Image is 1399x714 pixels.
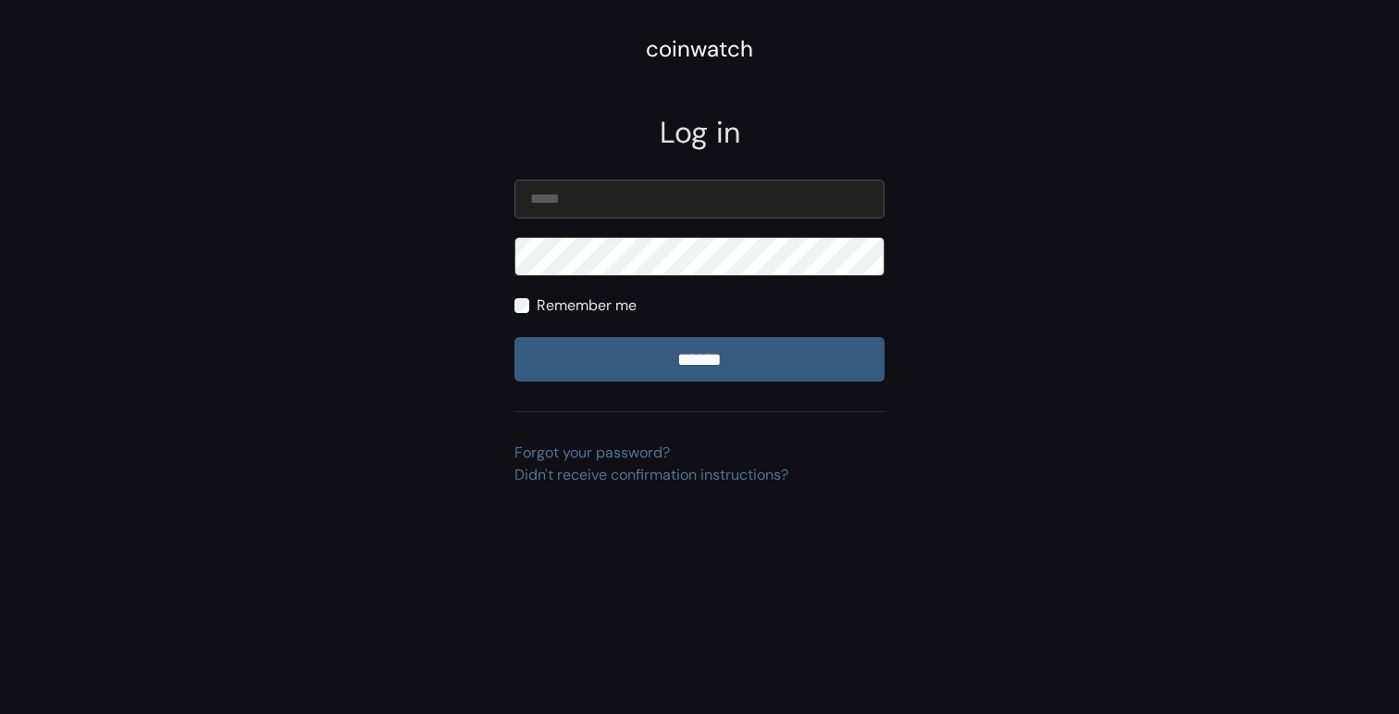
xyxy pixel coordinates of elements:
[646,32,753,66] div: coinwatch
[646,42,753,61] a: coinwatch
[514,115,885,150] h2: Log in
[537,294,637,317] label: Remember me
[514,443,670,462] a: Forgot your password?
[514,465,788,484] a: Didn't receive confirmation instructions?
